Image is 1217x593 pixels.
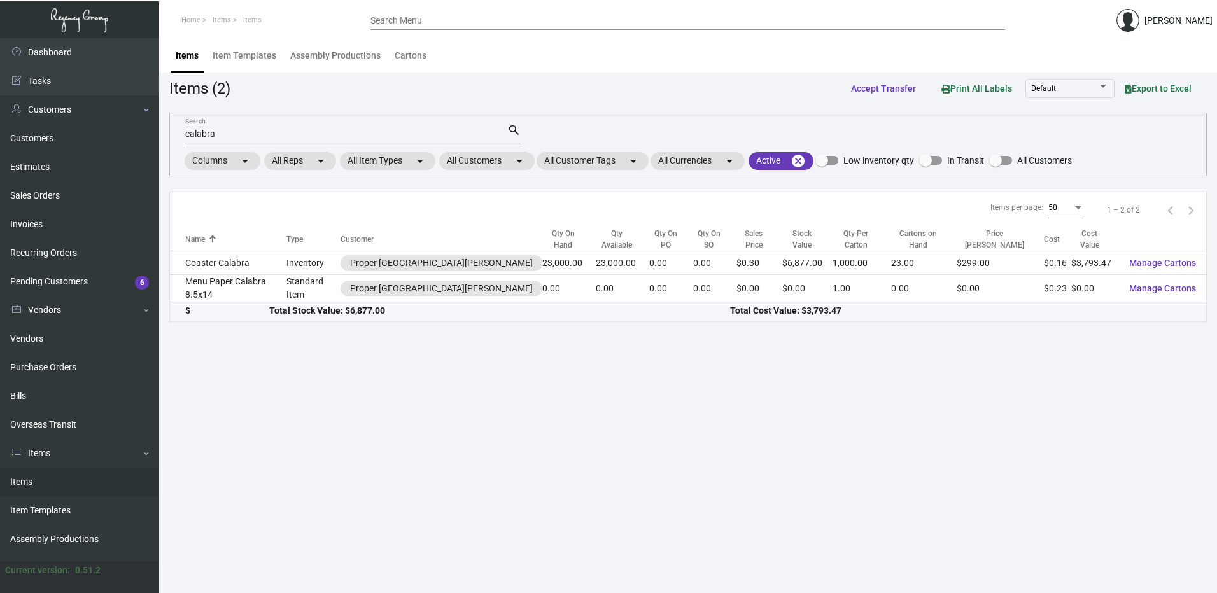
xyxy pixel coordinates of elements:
mat-chip: All Currencies [651,152,745,170]
div: Items per page: [990,202,1043,213]
div: Price [PERSON_NAME] [957,228,1045,251]
div: Total Cost Value: $3,793.47 [730,304,1191,317]
td: 0.00 [693,251,736,275]
img: admin@bootstrapmaster.com [1116,9,1139,32]
td: 23.00 [891,251,957,275]
span: Low inventory qty [843,153,914,168]
td: $6,877.00 [782,251,833,275]
td: Standard Item [286,275,341,302]
div: Cartons on Hand [891,228,957,251]
td: $0.16 [1044,251,1071,275]
mat-chip: All Customers [439,152,535,170]
td: 1,000.00 [833,251,890,275]
div: Qty Available [596,228,650,251]
td: Inventory [286,251,341,275]
button: Export to Excel [1115,77,1202,100]
span: Accept Transfer [851,83,916,94]
span: Manage Cartons [1129,283,1196,293]
div: [PERSON_NAME] [1144,14,1213,27]
div: Type [286,234,303,245]
div: Qty On PO [649,228,693,251]
div: Proper [GEOGRAPHIC_DATA][PERSON_NAME] [350,282,533,295]
mat-icon: arrow_drop_down [237,153,253,169]
button: Previous page [1160,200,1181,220]
div: Name [185,234,205,245]
span: Default [1031,84,1056,93]
td: 23,000.00 [542,251,595,275]
span: Print All Labels [941,83,1012,94]
button: Print All Labels [931,76,1022,100]
td: 0.00 [649,251,693,275]
div: $ [185,304,269,317]
mat-icon: cancel [791,153,806,169]
div: Items (2) [169,77,230,100]
button: Manage Cartons [1119,277,1206,300]
div: Stock Value [782,228,821,251]
td: $0.30 [736,251,783,275]
td: 0.00 [891,275,957,302]
div: Cartons [395,49,426,62]
mat-chip: All Customer Tags [537,152,649,170]
td: $0.23 [1044,275,1071,302]
div: Qty On Hand [542,228,595,251]
div: Cartons on Hand [891,228,945,251]
div: Cost [1044,234,1071,245]
div: Qty Per Carton [833,228,879,251]
div: Cost [1044,234,1060,245]
span: All Customers [1017,153,1072,168]
td: Menu Paper Calabra 8.5x14 [170,275,286,302]
mat-chip: All Reps [264,152,336,170]
button: Accept Transfer [841,77,926,100]
td: $0.00 [1071,275,1119,302]
mat-icon: arrow_drop_down [626,153,641,169]
div: Name [185,234,286,245]
div: 1 – 2 of 2 [1107,204,1140,216]
td: 0.00 [649,275,693,302]
div: Qty On SO [693,228,736,251]
div: Stock Value [782,228,833,251]
div: Qty Available [596,228,638,251]
div: Price [PERSON_NAME] [957,228,1033,251]
div: Qty On Hand [542,228,584,251]
td: $299.00 [957,251,1045,275]
div: Current version: [5,564,70,577]
div: Assembly Productions [290,49,381,62]
td: 0.00 [542,275,595,302]
div: 0.51.2 [75,564,101,577]
mat-icon: search [507,123,521,138]
div: Items [176,49,199,62]
span: Manage Cartons [1129,258,1196,268]
div: Cost Value [1071,228,1108,251]
mat-select: Items per page: [1048,204,1084,213]
td: 1.00 [833,275,890,302]
div: Proper [GEOGRAPHIC_DATA][PERSON_NAME] [350,256,533,270]
mat-icon: arrow_drop_down [412,153,428,169]
span: Home [181,16,200,24]
div: Qty Per Carton [833,228,890,251]
div: Qty On SO [693,228,725,251]
td: $3,793.47 [1071,251,1119,275]
div: Qty On PO [649,228,682,251]
mat-chip: Columns [185,152,260,170]
td: 23,000.00 [596,251,650,275]
div: Total Stock Value: $6,877.00 [269,304,730,317]
mat-chip: Active [749,152,813,170]
span: Items [213,16,231,24]
div: Type [286,234,341,245]
mat-icon: arrow_drop_down [512,153,527,169]
button: Manage Cartons [1119,251,1206,274]
div: Sales Price [736,228,771,251]
span: In Transit [947,153,984,168]
td: $0.00 [736,275,783,302]
td: Coaster Calabra [170,251,286,275]
th: Customer [341,228,542,251]
td: $0.00 [782,275,833,302]
span: Export to Excel [1125,83,1192,94]
td: 0.00 [693,275,736,302]
mat-chip: All Item Types [340,152,435,170]
mat-icon: arrow_drop_down [313,153,328,169]
td: 0.00 [596,275,650,302]
td: $0.00 [957,275,1045,302]
span: 50 [1048,203,1057,212]
div: Cost Value [1071,228,1119,251]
